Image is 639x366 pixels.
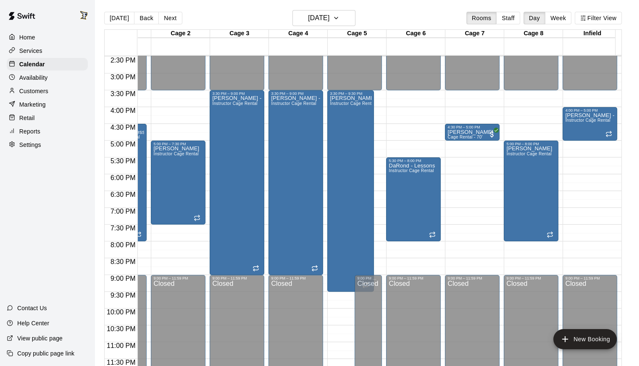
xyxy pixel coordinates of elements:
[7,71,88,84] a: Availability
[547,231,553,239] span: Recurring event
[19,127,40,136] p: Reports
[506,142,556,146] div: 5:00 PM – 8:00 PM
[108,208,138,215] span: 7:00 PM
[105,342,137,349] span: 11:00 PM
[565,276,615,280] div: 9:00 PM – 11:59 PM
[575,12,622,24] button: Filter View
[387,30,445,38] div: Cage 6
[330,91,371,96] div: 3:30 PM – 9:30 PM
[108,57,138,64] span: 2:30 PM
[105,359,137,366] span: 11:30 PM
[151,141,205,225] div: 5:00 PM – 7:30 PM: Alissa
[553,329,617,349] button: add
[19,114,35,122] p: Retail
[108,124,138,131] span: 4:30 PM
[7,139,88,151] a: Settings
[506,152,551,156] span: Instructor Cage Rental
[7,125,88,138] a: Reports
[357,276,379,280] div: 9:00 PM – 11:59 PM
[108,258,138,265] span: 8:30 PM
[104,12,134,24] button: [DATE]
[466,12,497,24] button: Rooms
[212,91,262,96] div: 3:30 PM – 9:00 PM
[429,231,436,239] span: Recurring event
[19,87,48,95] p: Customers
[108,157,138,165] span: 5:30 PM
[330,101,375,106] span: Instructor Cage Rental
[210,30,269,38] div: Cage 3
[108,225,138,232] span: 7:30 PM
[134,12,159,24] button: Back
[7,112,88,124] a: Retail
[7,44,88,57] a: Services
[19,100,46,109] p: Marketing
[496,12,520,24] button: Staff
[7,98,88,111] a: Marketing
[447,125,497,129] div: 4:30 PM – 5:00 PM
[194,214,200,222] span: Recurring event
[153,152,198,156] span: Instructor Cage Rental
[210,90,264,275] div: 3:30 PM – 9:00 PM: Madalyn Bone - Lessons
[77,7,95,24] div: Trevor Walraven
[563,107,617,141] div: 4:00 PM – 5:00 PM: Brett - Lessons
[108,191,138,198] span: 6:30 PM
[327,90,374,292] div: 3:30 PM – 9:30 PM: Casey Shaw - Lessons
[7,85,88,97] a: Customers
[135,231,142,239] span: Recurring event
[108,292,138,299] span: 9:30 PM
[545,12,571,24] button: Week
[389,159,438,163] div: 5:30 PM – 8:00 PM
[447,276,497,280] div: 9:00 PM – 11:59 PM
[108,90,138,97] span: 3:30 PM
[328,30,387,38] div: Cage 5
[504,141,558,241] div: 5:00 PM – 8:00 PM: Allison
[212,276,262,280] div: 9:00 PM – 11:59 PM
[108,174,138,181] span: 6:00 PM
[153,142,203,146] div: 5:00 PM – 7:30 PM
[308,12,329,24] h6: [DATE]
[108,107,138,114] span: 4:00 PM
[271,276,321,280] div: 9:00 PM – 11:59 PM
[488,130,496,139] span: All customers have paid
[17,349,74,358] p: Copy public page link
[386,157,441,241] div: 5:30 PM – 8:00 PM: DaRond - Lessons
[19,60,45,68] p: Calendar
[563,30,622,38] div: Infield
[212,101,257,106] span: Instructor Cage Rental
[565,118,610,123] span: Instructor Cage Rental
[252,265,259,273] span: Recurring event
[158,12,182,24] button: Next
[292,10,355,26] button: [DATE]
[445,30,504,38] div: Cage 7
[447,135,482,139] span: Cage Rental - 70'
[19,33,35,42] p: Home
[506,276,556,280] div: 9:00 PM – 11:59 PM
[605,131,612,139] span: Recurring event
[271,101,316,106] span: Instructor Cage Rental
[311,265,318,273] span: Recurring event
[504,30,563,38] div: Cage 8
[7,31,88,44] a: Home
[17,304,47,312] p: Contact Us
[108,73,138,81] span: 3:00 PM
[565,108,615,112] div: 4:00 PM – 5:00 PM
[523,12,545,24] button: Day
[269,30,328,38] div: Cage 4
[7,58,88,71] div: Calendar
[268,90,323,275] div: 3:30 PM – 9:00 PM: Dan Bayer - Lessons
[19,141,41,149] p: Settings
[19,73,48,82] p: Availability
[105,325,137,332] span: 10:30 PM
[19,47,42,55] p: Services
[389,168,434,173] span: Instructor Cage Rental
[108,141,138,148] span: 5:00 PM
[445,124,500,141] div: 4:30 PM – 5:00 PM: Adam Schifferdecker
[17,319,49,327] p: Help Center
[271,91,321,96] div: 3:30 PM – 9:00 PM
[389,276,438,280] div: 9:00 PM – 11:59 PM
[17,334,63,342] p: View public page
